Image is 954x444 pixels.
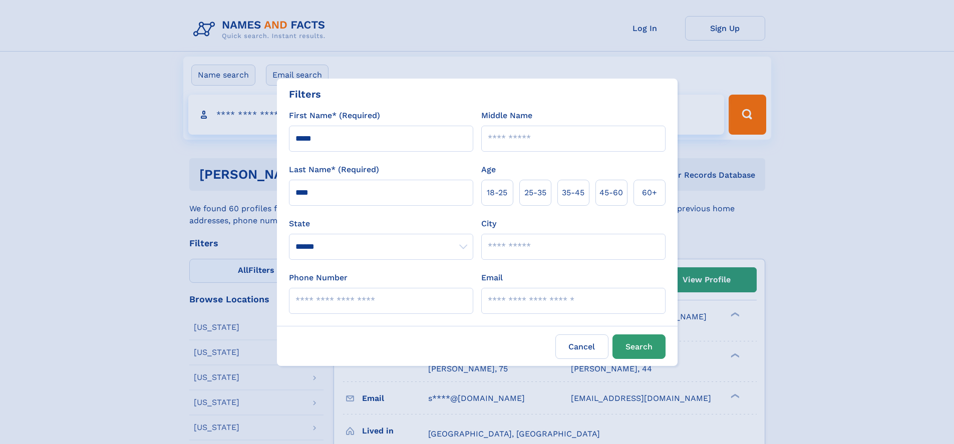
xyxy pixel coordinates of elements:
span: 35‑45 [562,187,584,199]
span: 60+ [642,187,657,199]
label: Middle Name [481,110,532,122]
label: First Name* (Required) [289,110,380,122]
button: Search [612,334,666,359]
label: Age [481,164,496,176]
span: 18‑25 [487,187,507,199]
span: 45‑60 [599,187,623,199]
label: Last Name* (Required) [289,164,379,176]
label: City [481,218,496,230]
label: Cancel [555,334,608,359]
label: State [289,218,473,230]
span: 25‑35 [524,187,546,199]
div: Filters [289,87,321,102]
label: Email [481,272,503,284]
label: Phone Number [289,272,348,284]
